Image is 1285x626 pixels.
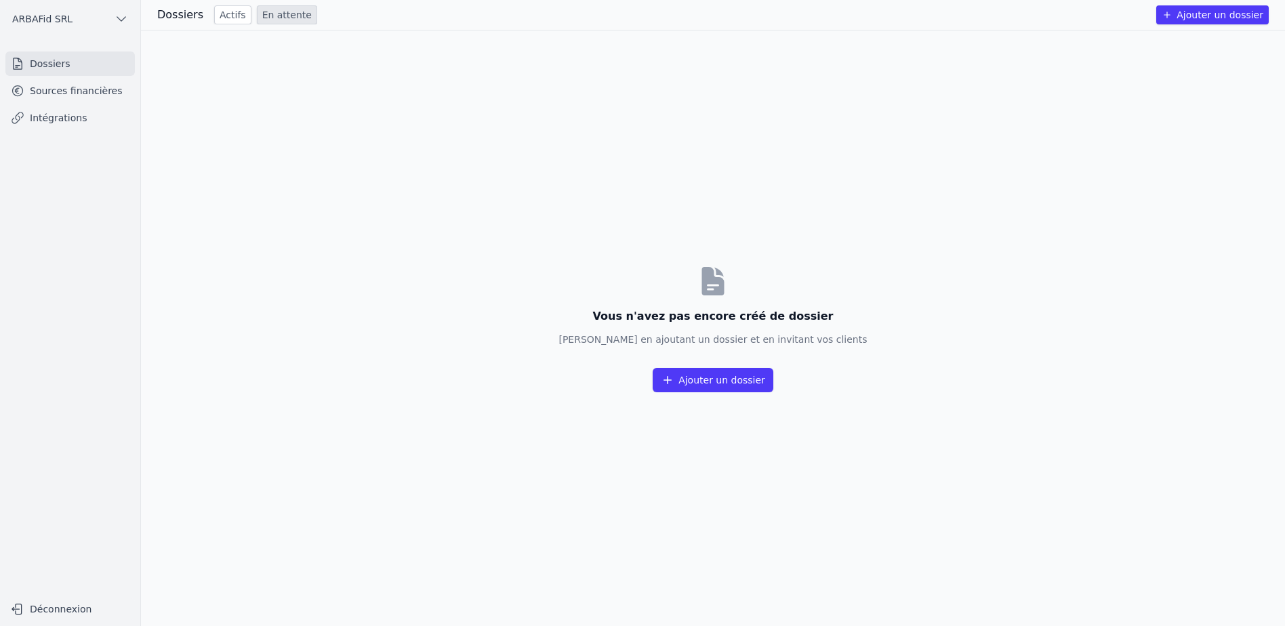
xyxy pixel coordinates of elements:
h3: Vous n'avez pas encore créé de dossier [558,308,867,325]
a: Intégrations [5,106,135,130]
p: [PERSON_NAME] en ajoutant un dossier et en invitant vos clients [558,333,867,346]
button: Ajouter un dossier [1156,5,1269,24]
a: Sources financières [5,79,135,103]
a: Actifs [214,5,251,24]
a: En attente [257,5,317,24]
button: Ajouter un dossier [653,368,773,392]
button: Déconnexion [5,598,135,620]
span: ARBAFid SRL [12,12,73,26]
a: Dossiers [5,51,135,76]
button: ARBAFid SRL [5,8,135,30]
h3: Dossiers [157,7,203,23]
